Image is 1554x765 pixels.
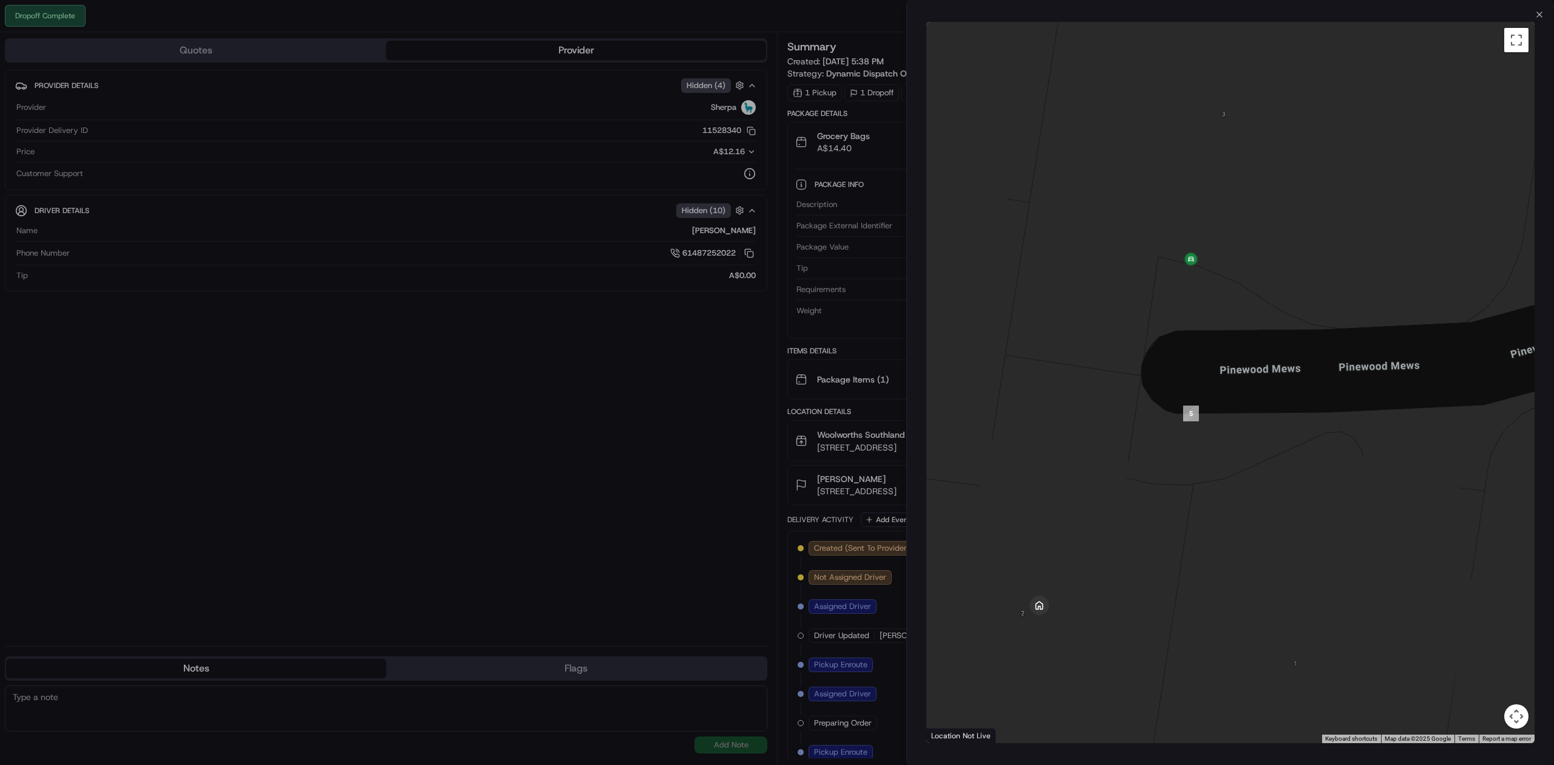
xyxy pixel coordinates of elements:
[926,728,996,743] div: Location Not Live
[929,727,969,743] img: Google
[1504,28,1529,52] button: Toggle fullscreen view
[929,727,969,743] a: Open this area in Google Maps (opens a new window)
[1183,406,1199,421] div: 5
[1385,735,1451,742] span: Map data ©2025 Google
[1504,704,1529,729] button: Map camera controls
[1325,735,1377,743] button: Keyboard shortcuts
[1458,735,1475,742] a: Terms (opens in new tab)
[1482,735,1531,742] a: Report a map error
